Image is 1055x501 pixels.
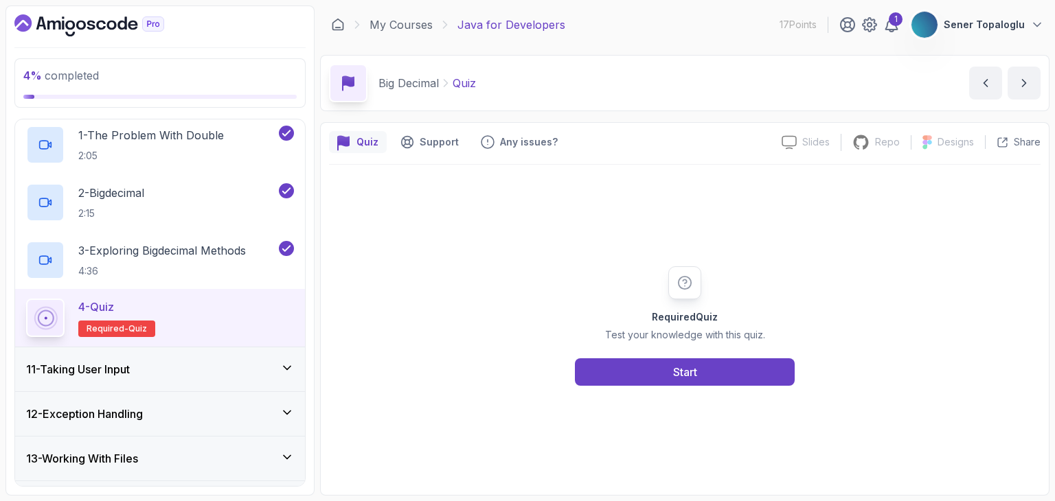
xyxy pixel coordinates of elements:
[26,241,294,279] button: 3-Exploring Bigdecimal Methods4:36
[26,406,143,422] h3: 12 - Exception Handling
[370,16,433,33] a: My Courses
[26,126,294,164] button: 1-The Problem With Double2:05
[875,135,900,149] p: Repo
[652,311,696,323] span: Required
[969,67,1002,100] button: previous content
[1008,67,1041,100] button: next content
[938,135,974,149] p: Designs
[78,149,224,163] p: 2:05
[944,18,1025,32] p: Sener Topaloglu
[26,183,294,222] button: 2-Bigdecimal2:15
[15,392,305,436] button: 12-Exception Handling
[420,135,459,149] p: Support
[78,207,144,220] p: 2:15
[911,11,1044,38] button: user profile imageSener Topaloglu
[453,75,476,91] p: Quiz
[331,18,345,32] a: Dashboard
[883,16,900,33] a: 1
[473,131,566,153] button: Feedback button
[1014,135,1041,149] p: Share
[985,135,1041,149] button: Share
[15,436,305,480] button: 13-Working With Files
[457,16,565,33] p: Java for Developers
[78,299,114,315] p: 4 - Quiz
[605,328,765,342] p: Test your knowledge with this quiz.
[15,347,305,391] button: 11-Taking User Input
[78,185,144,201] p: 2 - Bigdecimal
[87,323,128,334] span: Required-
[889,12,903,26] div: 1
[14,14,196,36] a: Dashboard
[26,450,138,467] h3: 13 - Working With Files
[128,323,147,334] span: quiz
[780,18,817,32] p: 17 Points
[378,75,439,91] p: Big Decimal
[356,135,378,149] p: Quiz
[23,69,42,82] span: 4 %
[329,131,387,153] button: quiz button
[802,135,830,149] p: Slides
[26,361,130,377] h3: 11 - Taking User Input
[78,127,224,143] p: 1 - The Problem With Double
[911,12,938,38] img: user profile image
[673,364,697,380] div: Start
[605,310,765,324] h2: Quiz
[392,131,467,153] button: Support button
[78,242,246,259] p: 3 - Exploring Bigdecimal Methods
[26,299,294,337] button: 4-QuizRequired-quiz
[575,358,795,386] button: Start
[500,135,558,149] p: Any issues?
[78,264,246,278] p: 4:36
[23,69,99,82] span: completed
